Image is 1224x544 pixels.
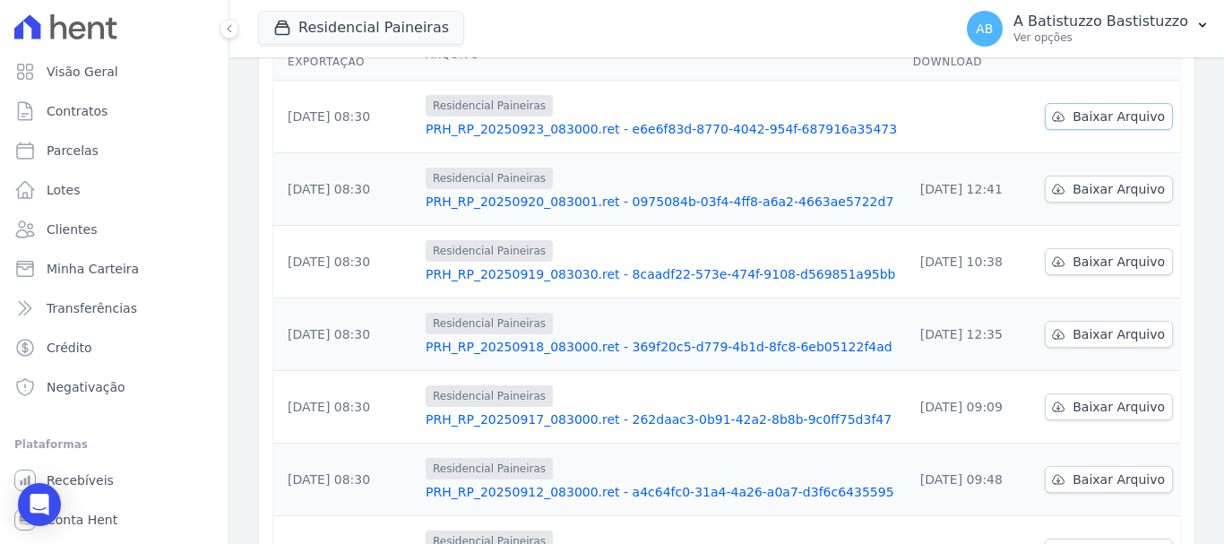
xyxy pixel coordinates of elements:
span: Baixar Arquivo [1073,471,1165,488]
a: Negativação [7,369,221,405]
div: Plataformas [14,434,214,455]
td: [DATE] 08:30 [273,444,418,516]
td: [DATE] 10:38 [906,226,1038,298]
a: Parcelas [7,133,221,168]
td: [DATE] 08:30 [273,226,418,298]
button: AB A Batistuzzo Bastistuzzo Ver opções [952,4,1224,54]
span: Baixar Arquivo [1073,398,1165,416]
a: PRH_RP_20250920_083001.ret - 0975084b-03f4-4ff8-a6a2-4663ae5722d7 [426,193,899,211]
a: Baixar Arquivo [1045,321,1173,348]
span: Baixar Arquivo [1073,253,1165,271]
a: Visão Geral [7,54,221,90]
span: Residencial Paineiras [426,168,553,189]
span: Conta Hent [47,511,117,529]
span: Negativação [47,378,125,396]
span: Residencial Paineiras [426,458,553,479]
span: Baixar Arquivo [1073,325,1165,343]
a: PRH_RP_20250912_083000.ret - a4c64fc0-31a4-4a26-a0a7-d3f6c6435595 [426,483,899,501]
td: [DATE] 12:41 [906,153,1038,226]
a: Clientes [7,212,221,247]
td: [DATE] 08:30 [273,153,418,226]
a: Crédito [7,330,221,366]
span: Baixar Arquivo [1073,108,1165,125]
td: [DATE] 08:30 [273,81,418,153]
span: Baixar Arquivo [1073,180,1165,198]
a: Baixar Arquivo [1045,103,1173,130]
span: Lotes [47,181,81,199]
a: Conta Hent [7,502,221,538]
a: Lotes [7,172,221,208]
span: Visão Geral [47,63,118,81]
button: Residencial Paineiras [258,11,464,45]
span: Minha Carteira [47,260,139,278]
a: PRH_RP_20250918_083000.ret - 369f20c5-d779-4b1d-8fc8-6eb05122f4ad [426,338,899,356]
span: AB [976,22,993,35]
p: A Batistuzzo Bastistuzzo [1013,13,1188,30]
a: Baixar Arquivo [1045,393,1173,420]
a: Baixar Arquivo [1045,176,1173,203]
span: Recebíveis [47,471,114,489]
span: Contratos [47,102,108,120]
td: [DATE] 12:35 [906,298,1038,371]
span: Residencial Paineiras [426,385,553,407]
a: PRH_RP_20250923_083000.ret - e6e6f83d-8770-4042-954f-687916a35473 [426,120,899,138]
a: Contratos [7,93,221,129]
span: Clientes [47,220,97,238]
span: Crédito [47,339,92,357]
span: Residencial Paineiras [426,313,553,334]
span: Parcelas [47,142,99,160]
td: [DATE] 09:09 [906,371,1038,444]
span: Residencial Paineiras [426,240,553,262]
td: [DATE] 09:48 [906,444,1038,516]
a: PRH_RP_20250919_083030.ret - 8caadf22-573e-474f-9108-d569851a95bb [426,265,899,283]
a: Recebíveis [7,462,221,498]
a: PRH_RP_20250917_083000.ret - 262daac3-0b91-42a2-8b8b-9c0ff75d3f47 [426,410,899,428]
a: Baixar Arquivo [1045,466,1173,493]
div: Open Intercom Messenger [18,483,61,526]
p: Ver opções [1013,30,1188,45]
td: [DATE] 08:30 [273,371,418,444]
a: Baixar Arquivo [1045,248,1173,275]
td: [DATE] 08:30 [273,298,418,371]
span: Transferências [47,299,137,317]
span: Residencial Paineiras [426,95,553,117]
a: Minha Carteira [7,251,221,287]
a: Transferências [7,290,221,326]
